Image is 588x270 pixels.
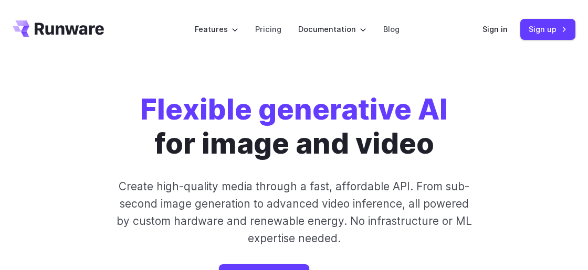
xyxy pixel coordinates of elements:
[383,23,400,35] a: Blog
[195,23,238,35] label: Features
[114,178,474,247] p: Create high-quality media through a fast, affordable API. From sub-second image generation to adv...
[482,23,508,35] a: Sign in
[520,19,575,39] a: Sign up
[298,23,366,35] label: Documentation
[140,92,448,161] h1: for image and video
[13,20,104,37] a: Go to /
[255,23,281,35] a: Pricing
[140,92,448,126] strong: Flexible generative AI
